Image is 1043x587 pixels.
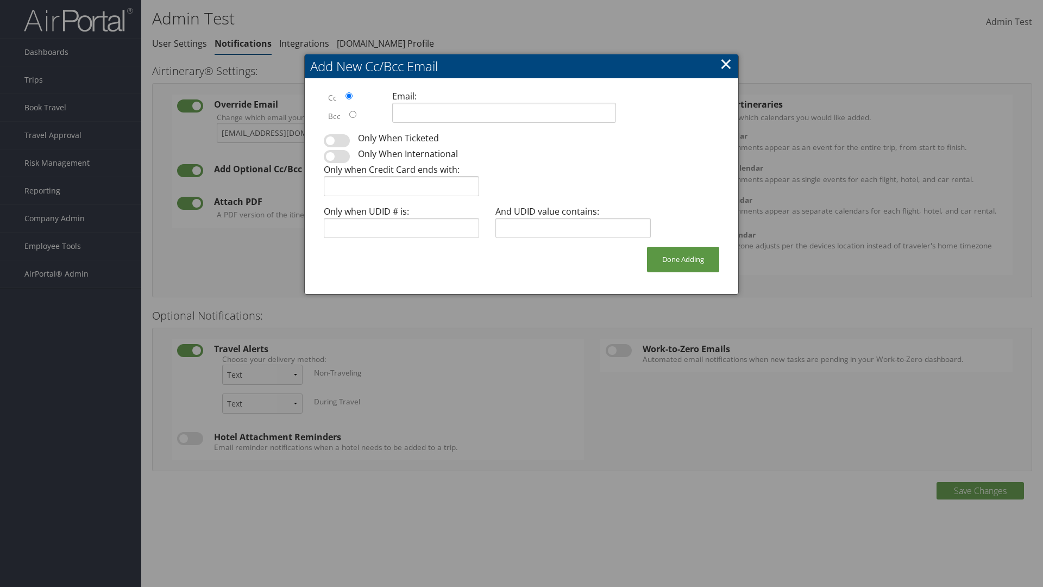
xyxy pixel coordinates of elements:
button: Done Adding [647,247,719,272]
div: And UDID value contains: [487,205,659,247]
a: × [720,53,732,74]
label: Bcc [328,111,341,122]
div: Only When International [350,147,727,160]
h2: Add New Cc/Bcc Email [305,54,738,78]
label: Cc [328,92,337,103]
div: Only when Credit Card ends with: [316,163,487,205]
div: Only when UDID # is: [316,205,487,247]
div: Email: [384,90,624,132]
div: Only When Ticketed [350,132,727,145]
